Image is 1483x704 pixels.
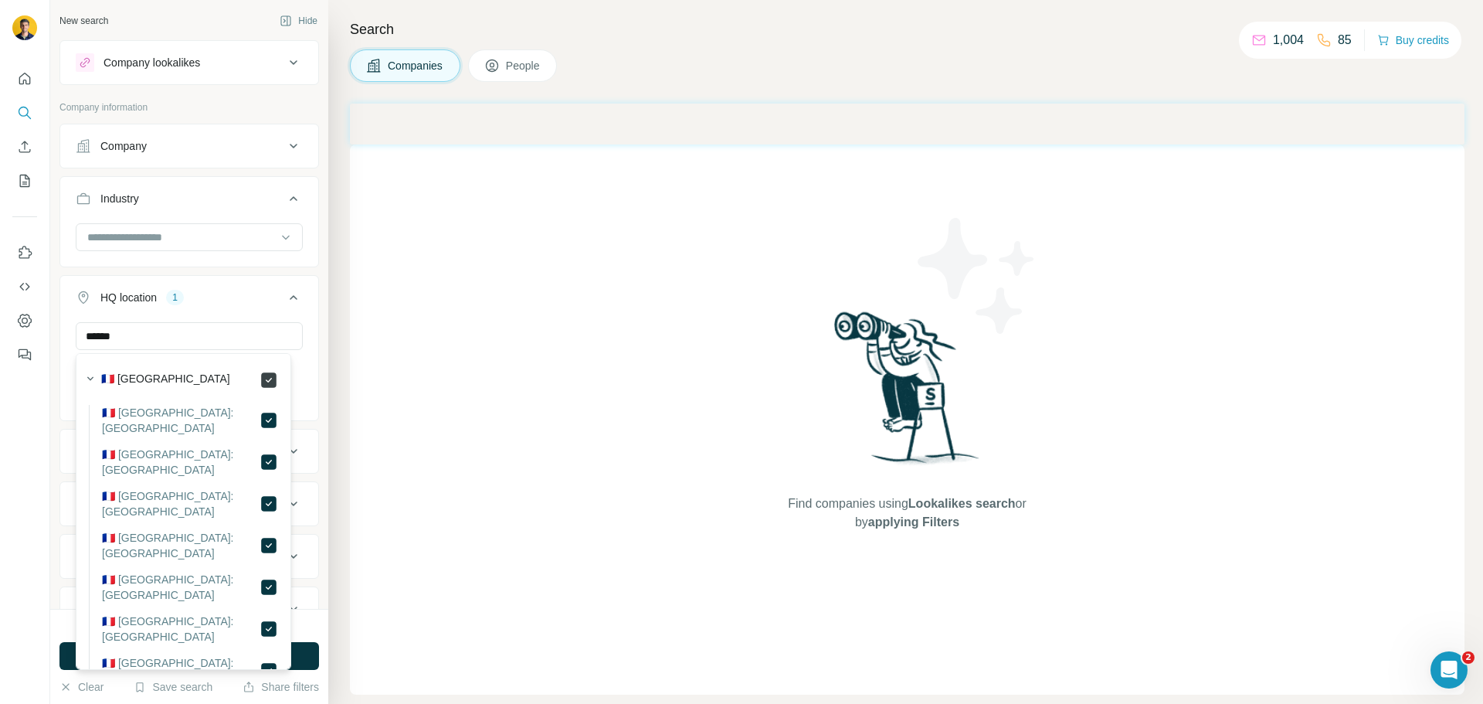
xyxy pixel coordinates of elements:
p: 1,004 [1273,31,1304,49]
div: New search [59,14,108,28]
iframe: Banner [350,104,1464,145]
span: Companies [388,58,444,73]
label: 🇫🇷 [GEOGRAPHIC_DATA]: [GEOGRAPHIC_DATA] [102,655,260,686]
button: Search [12,99,37,127]
button: Employees (size) [60,485,318,522]
button: Quick start [12,65,37,93]
button: Clear [59,679,104,695]
div: HQ location [100,290,157,305]
span: Find companies using or by [783,495,1030,532]
span: Lookalikes search [908,497,1016,510]
button: Feedback [12,341,37,369]
button: My lists [12,167,37,195]
label: 🇫🇷 [GEOGRAPHIC_DATA]: [GEOGRAPHIC_DATA] [102,405,260,436]
button: Share filters [243,679,319,695]
img: Surfe Illustration - Woman searching with binoculars [827,308,988,480]
label: 🇫🇷 [GEOGRAPHIC_DATA]: [GEOGRAPHIC_DATA] [102,488,260,519]
div: Company lookalikes [104,55,200,70]
label: 🇫🇷 [GEOGRAPHIC_DATA]: [GEOGRAPHIC_DATA] [102,572,260,603]
iframe: Intercom live chat [1430,651,1468,689]
div: Company [100,138,147,154]
button: Industry [60,180,318,223]
button: Company [60,128,318,165]
p: Company information [59,100,319,114]
div: 1 [166,291,184,304]
button: Keywords [60,590,318,627]
span: People [506,58,541,73]
button: Enrich CSV [12,133,37,161]
span: 2 [1462,651,1475,664]
label: 🇫🇷 [GEOGRAPHIC_DATA] [101,371,230,389]
p: 85 [1338,31,1352,49]
h4: Search [350,19,1464,40]
img: Avatar [12,15,37,40]
button: HQ location1 [60,279,318,322]
button: Save search [134,679,212,695]
label: 🇫🇷 [GEOGRAPHIC_DATA]: [GEOGRAPHIC_DATA] [102,530,260,561]
button: Use Surfe API [12,273,37,301]
span: applying Filters [868,515,959,529]
button: Company lookalikes [60,44,318,81]
button: Buy credits [1377,29,1449,51]
button: Dashboard [12,307,37,335]
button: Hide [269,9,328,32]
button: Annual revenue ($) [60,433,318,470]
button: Technologies [60,538,318,575]
label: 🇫🇷 [GEOGRAPHIC_DATA]: [GEOGRAPHIC_DATA] [102,614,260,644]
img: Surfe Illustration - Stars [908,206,1047,345]
div: Industry [100,191,139,206]
button: Run search [59,642,319,670]
button: Use Surfe on LinkedIn [12,239,37,267]
label: 🇫🇷 [GEOGRAPHIC_DATA]: [GEOGRAPHIC_DATA] [102,447,260,478]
